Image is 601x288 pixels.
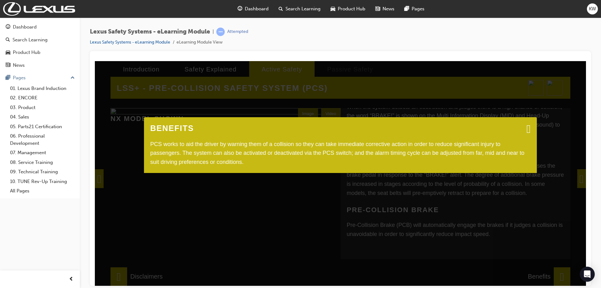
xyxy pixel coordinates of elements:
span: Search Learning [285,5,321,13]
div: Search Learning [13,36,48,44]
span: news-icon [6,63,10,68]
button: Pages [3,72,77,84]
span: car-icon [331,5,335,13]
a: 05. Parts21 Certification [8,122,77,132]
span: prev-icon [69,275,74,283]
span: pages-icon [404,5,409,13]
span: Pages [412,5,424,13]
a: News [3,60,77,71]
span: Lexus Safety Systems - eLearning Module [90,28,210,35]
span: car-icon [6,50,10,55]
div: Pages [13,74,26,81]
h2: BENEFITS [55,62,436,72]
a: 07. Management [8,148,77,158]
button: KW [587,3,598,14]
a: 04. Sales [8,112,77,122]
span: news-icon [375,5,380,13]
a: 10. TUNE Rev-Up Training [8,177,77,186]
a: news-iconNews [370,3,399,15]
a: search-iconSearch Learning [274,3,326,15]
li: eLearning Module View [177,39,223,46]
a: guage-iconDashboard [233,3,274,15]
a: All Pages [8,186,77,196]
span: pages-icon [6,75,10,81]
span: guage-icon [238,5,242,13]
span: learningRecordVerb_ATTEMPT-icon [216,28,225,36]
a: 02. ENCORE [8,93,77,103]
a: 01. Lexus Brand Induction [8,84,77,93]
a: pages-iconPages [399,3,429,15]
div: News [13,62,25,69]
span: | [213,28,214,35]
a: car-iconProduct Hub [326,3,370,15]
span: search-icon [279,5,283,13]
a: Dashboard [3,21,77,33]
img: Trak [3,2,75,16]
a: Product Hub [3,47,77,58]
a: Lexus Safety Systems - eLearning Module [90,39,170,45]
span: search-icon [6,37,10,43]
a: 09. Technical Training [8,167,77,177]
div: Attempted [227,29,248,35]
a: Search Learning [3,34,77,46]
a: 03. Product [8,103,77,113]
button: DashboardSearch LearningProduct HubNews [3,20,77,72]
a: 06. Professional Development [8,131,77,148]
span: up-icon [70,74,75,82]
span: Product Hub [338,5,365,13]
span: KW [589,5,596,13]
div: Product Hub [13,49,40,56]
div: Dashboard [13,24,37,31]
span: Dashboard [245,5,269,13]
a: 08. Service Training [8,158,77,167]
div: Open Intercom Messenger [580,267,595,282]
span: guage-icon [6,24,10,30]
div: PCS works to aid the driver by warning them of a collision so they can take immediate corrective ... [55,79,436,106]
span: News [383,5,394,13]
